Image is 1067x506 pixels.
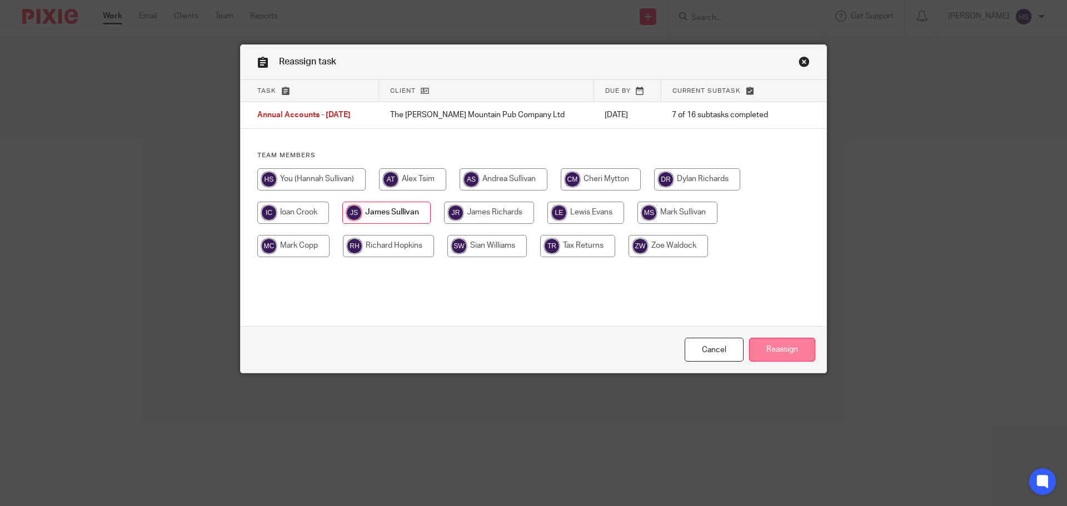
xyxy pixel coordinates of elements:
[605,88,631,94] span: Due by
[390,88,416,94] span: Client
[605,109,650,121] p: [DATE]
[799,56,810,71] a: Close this dialog window
[685,338,744,362] a: Close this dialog window
[661,102,790,129] td: 7 of 16 subtasks completed
[257,151,810,160] h4: Team members
[257,112,351,119] span: Annual Accounts - [DATE]
[279,57,336,66] span: Reassign task
[749,338,815,362] input: Reassign
[257,88,276,94] span: Task
[390,109,582,121] p: The [PERSON_NAME] Mountain Pub Company Ltd
[672,88,741,94] span: Current subtask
